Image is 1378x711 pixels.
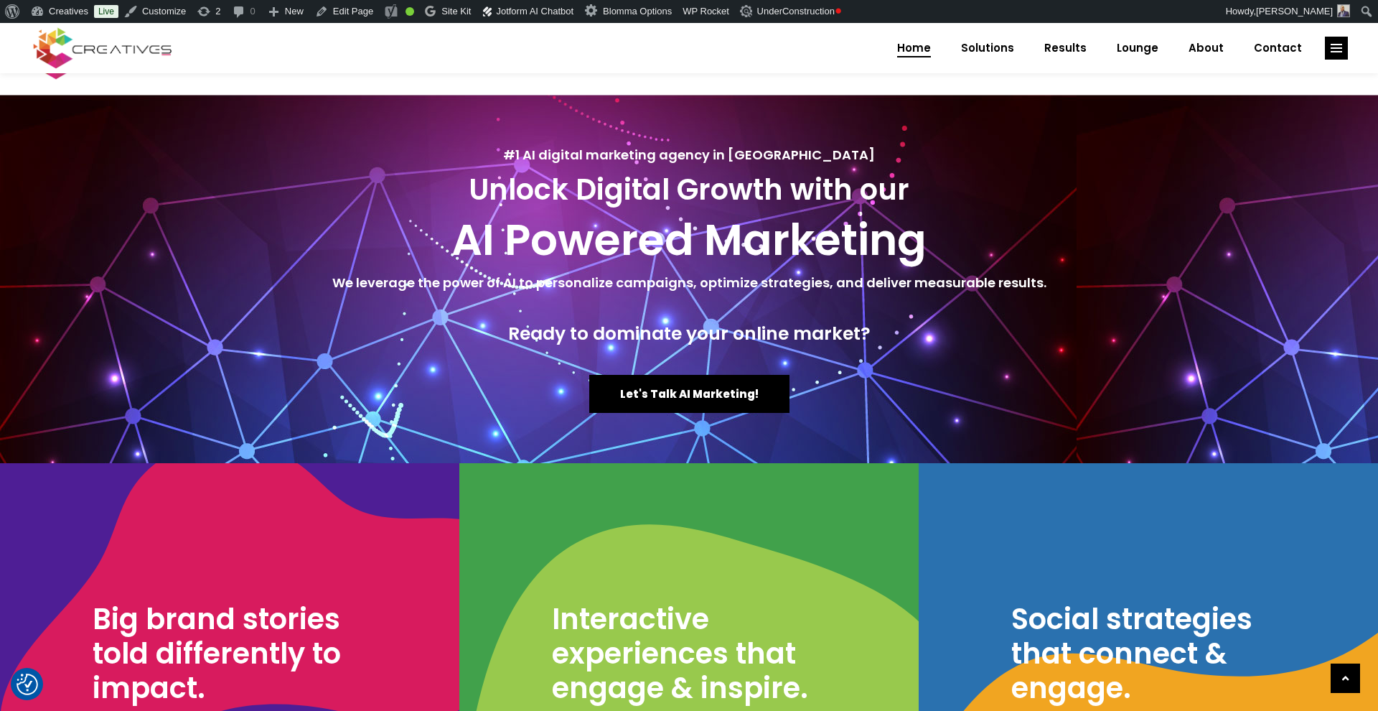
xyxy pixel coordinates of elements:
h5: #1 AI digital marketing agency in [GEOGRAPHIC_DATA] [14,145,1364,165]
a: Lounge [1102,29,1173,67]
h3: Big brand stories told differently to impact. [93,602,388,705]
span: Home [897,29,931,67]
a: Results [1029,29,1102,67]
div: Good [406,7,414,16]
span: Results [1044,29,1087,67]
span: About [1189,29,1224,67]
a: Contact [1239,29,1317,67]
img: Creatives [30,26,175,70]
h4: Ready to dominate your online market? [14,323,1364,345]
h2: AI Powered Marketing [14,214,1364,266]
h5: We leverage the power of AI to personalize campaigns, optimize strategies, and deliver measurable... [14,273,1364,293]
a: Let's Talk AI Marketing! [589,375,789,413]
a: Home [882,29,946,67]
span: Let's Talk AI Marketing! [620,386,759,401]
span: Lounge [1117,29,1158,67]
a: About [1173,29,1239,67]
a: link [1331,664,1360,693]
h3: Interactive experiences that engage & inspire. [552,602,840,705]
span: Contact [1254,29,1302,67]
span: [PERSON_NAME] [1256,6,1333,17]
span: Solutions [961,29,1014,67]
img: Creatives | Home [1337,4,1350,17]
a: Solutions [946,29,1029,67]
a: Live [94,5,118,18]
button: Consent Preferences [17,674,38,695]
img: Revisit consent button [17,674,38,695]
a: link [1325,37,1348,60]
span: Site Kit [441,6,471,17]
img: Creatives | Home [740,5,754,17]
h3: Unlock Digital Growth with our [14,172,1364,207]
h3: Social strategies that connect & engage. [1011,602,1299,705]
